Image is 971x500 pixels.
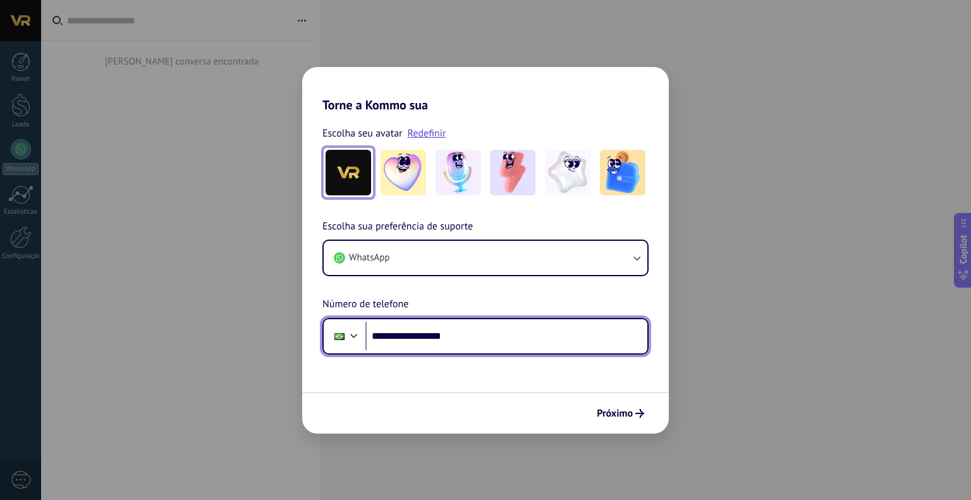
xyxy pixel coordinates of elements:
img: -2.jpeg [436,150,481,195]
img: -1.jpeg [381,150,426,195]
button: WhatsApp [324,241,647,275]
div: Brazil: + 55 [327,323,351,350]
img: -5.jpeg [600,150,645,195]
h2: Torne a Kommo sua [302,67,669,113]
span: Próximo [597,409,633,418]
img: -3.jpeg [490,150,535,195]
span: Escolha seu avatar [322,125,403,142]
span: Número de telefone [322,296,408,313]
button: Próximo [591,403,650,424]
span: Escolha sua preferência de suporte [322,219,473,235]
span: WhatsApp [349,252,389,264]
img: -4.jpeg [545,150,590,195]
a: Redefinir [408,127,446,140]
